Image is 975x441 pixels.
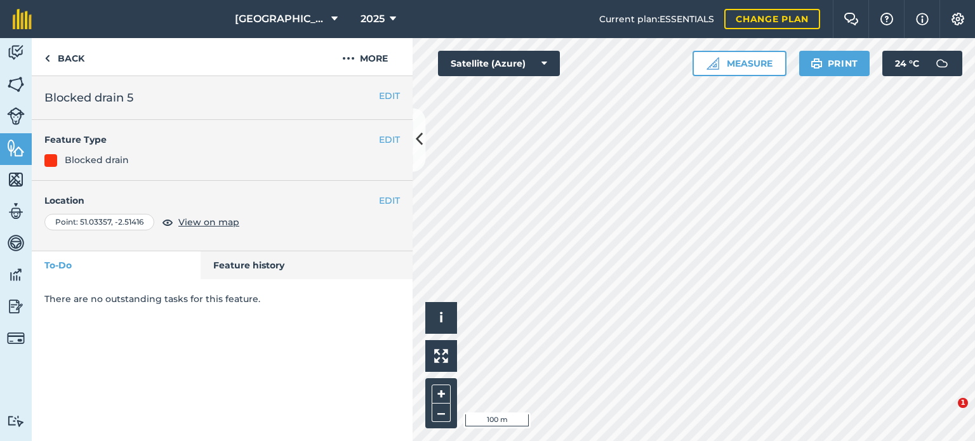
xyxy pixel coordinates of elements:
button: View on map [162,214,239,230]
button: More [317,38,413,76]
span: View on map [178,215,239,229]
img: svg+xml;base64,PD94bWwgdmVyc2lvbj0iMS4wIiBlbmNvZGluZz0idXRmLTgiPz4KPCEtLSBHZW5lcmF0b3I6IEFkb2JlIE... [7,234,25,253]
button: – [432,404,451,422]
a: Change plan [724,9,820,29]
img: fieldmargin Logo [13,9,32,29]
button: EDIT [379,133,400,147]
img: svg+xml;base64,PHN2ZyB4bWxucz0iaHR0cDovL3d3dy53My5vcmcvMjAwMC9zdmciIHdpZHRoPSIxOCIgaGVpZ2h0PSIyNC... [162,214,173,230]
img: svg+xml;base64,PD94bWwgdmVyc2lvbj0iMS4wIiBlbmNvZGluZz0idXRmLTgiPz4KPCEtLSBHZW5lcmF0b3I6IEFkb2JlIE... [7,297,25,316]
button: EDIT [379,89,400,103]
img: svg+xml;base64,PD94bWwgdmVyc2lvbj0iMS4wIiBlbmNvZGluZz0idXRmLTgiPz4KPCEtLSBHZW5lcmF0b3I6IEFkb2JlIE... [7,202,25,221]
h2: Blocked drain 5 [44,89,400,107]
a: To-Do [32,251,201,279]
img: svg+xml;base64,PHN2ZyB4bWxucz0iaHR0cDovL3d3dy53My5vcmcvMjAwMC9zdmciIHdpZHRoPSIxNyIgaGVpZ2h0PSIxNy... [916,11,929,27]
span: 2025 [361,11,385,27]
button: i [425,302,457,334]
img: svg+xml;base64,PHN2ZyB4bWxucz0iaHR0cDovL3d3dy53My5vcmcvMjAwMC9zdmciIHdpZHRoPSI1NiIgaGVpZ2h0PSI2MC... [7,75,25,94]
img: svg+xml;base64,PHN2ZyB4bWxucz0iaHR0cDovL3d3dy53My5vcmcvMjAwMC9zdmciIHdpZHRoPSI5IiBoZWlnaHQ9IjI0Ii... [44,51,50,66]
img: svg+xml;base64,PD94bWwgdmVyc2lvbj0iMS4wIiBlbmNvZGluZz0idXRmLTgiPz4KPCEtLSBHZW5lcmF0b3I6IEFkb2JlIE... [7,265,25,284]
img: svg+xml;base64,PD94bWwgdmVyc2lvbj0iMS4wIiBlbmNvZGluZz0idXRmLTgiPz4KPCEtLSBHZW5lcmF0b3I6IEFkb2JlIE... [929,51,955,76]
span: 1 [958,398,968,408]
a: Back [32,38,97,76]
img: Ruler icon [706,57,719,70]
img: svg+xml;base64,PHN2ZyB4bWxucz0iaHR0cDovL3d3dy53My5vcmcvMjAwMC9zdmciIHdpZHRoPSI1NiIgaGVpZ2h0PSI2MC... [7,170,25,189]
img: svg+xml;base64,PHN2ZyB4bWxucz0iaHR0cDovL3d3dy53My5vcmcvMjAwMC9zdmciIHdpZHRoPSIxOSIgaGVpZ2h0PSIyNC... [811,56,823,71]
img: svg+xml;base64,PD94bWwgdmVyc2lvbj0iMS4wIiBlbmNvZGluZz0idXRmLTgiPz4KPCEtLSBHZW5lcmF0b3I6IEFkb2JlIE... [7,107,25,125]
h4: Feature Type [44,133,379,147]
img: Four arrows, one pointing top left, one top right, one bottom right and the last bottom left [434,349,448,363]
button: Print [799,51,870,76]
span: i [439,310,443,326]
button: Measure [693,51,786,76]
img: A cog icon [950,13,965,25]
button: EDIT [379,194,400,207]
h4: Location [44,194,400,207]
img: Two speech bubbles overlapping with the left bubble in the forefront [844,13,859,25]
img: A question mark icon [879,13,894,25]
img: svg+xml;base64,PD94bWwgdmVyc2lvbj0iMS4wIiBlbmNvZGluZz0idXRmLTgiPz4KPCEtLSBHZW5lcmF0b3I6IEFkb2JlIE... [7,43,25,62]
span: 24 ° C [895,51,919,76]
iframe: Intercom live chat [932,398,962,428]
img: svg+xml;base64,PHN2ZyB4bWxucz0iaHR0cDovL3d3dy53My5vcmcvMjAwMC9zdmciIHdpZHRoPSIyMCIgaGVpZ2h0PSIyNC... [342,51,355,66]
span: [GEOGRAPHIC_DATA] [235,11,326,27]
button: 24 °C [882,51,962,76]
a: Feature history [201,251,413,279]
div: Blocked drain [65,153,129,167]
button: Satellite (Azure) [438,51,560,76]
button: + [432,385,451,404]
img: svg+xml;base64,PHN2ZyB4bWxucz0iaHR0cDovL3d3dy53My5vcmcvMjAwMC9zdmciIHdpZHRoPSI1NiIgaGVpZ2h0PSI2MC... [7,138,25,157]
img: svg+xml;base64,PD94bWwgdmVyc2lvbj0iMS4wIiBlbmNvZGluZz0idXRmLTgiPz4KPCEtLSBHZW5lcmF0b3I6IEFkb2JlIE... [7,415,25,427]
p: There are no outstanding tasks for this feature. [44,292,400,306]
span: Current plan : ESSENTIALS [599,12,714,26]
img: svg+xml;base64,PD94bWwgdmVyc2lvbj0iMS4wIiBlbmNvZGluZz0idXRmLTgiPz4KPCEtLSBHZW5lcmF0b3I6IEFkb2JlIE... [7,329,25,347]
div: Point : 51.03357 , -2.51416 [44,214,154,230]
